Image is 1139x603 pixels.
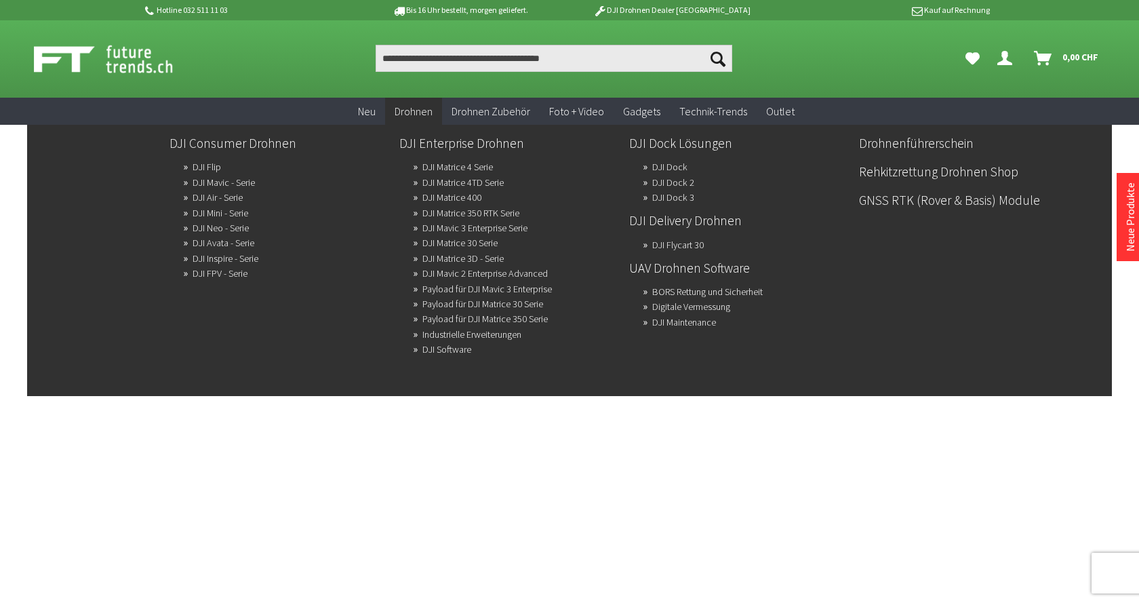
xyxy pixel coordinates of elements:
a: BORS Rettung und Sicherheit [652,282,763,301]
a: DJI Matrice 4 Serie [422,157,493,176]
a: Payload für DJI Matrice 30 Serie [422,294,543,313]
span: Drohnen [395,104,433,118]
a: DJI Dock 2 [652,173,694,192]
a: DJI Inspire - Serie [193,249,258,268]
a: DJI Software [422,340,471,359]
span: Gadgets [623,104,660,118]
a: Payload für DJI Matrice 350 Serie [422,309,548,328]
span: 0,00 CHF [1062,46,1098,68]
a: Technik-Trends [670,98,757,125]
a: Meine Favoriten [959,45,986,72]
a: Drohnenführerschein [859,132,1078,155]
a: UAV Drohnen Software [629,256,848,279]
a: DJI Neo - Serie [193,218,249,237]
a: DJI Matrice 350 RTK Serie [422,203,519,222]
a: DJI Mini - Serie [193,203,248,222]
a: Drohnen Zubehör [442,98,540,125]
a: DJI Flycart 30 [652,235,704,254]
a: Outlet [757,98,804,125]
a: Warenkorb [1028,45,1105,72]
span: Drohnen Zubehör [452,104,530,118]
a: DJI Mavic 3 Enterprise Serie [422,218,527,237]
a: Neue Produkte [1123,182,1137,252]
img: Shop Futuretrends - zur Startseite wechseln [34,42,203,76]
a: DJI Delivery Drohnen [629,209,848,232]
a: DJI Air - Serie [193,188,243,207]
a: Dein Konto [992,45,1023,72]
p: Kauf auf Rechnung [778,2,989,18]
a: DJI Enterprise Drohnen [399,132,618,155]
button: Suchen [704,45,732,72]
a: Rehkitzrettung Drohnen Shop [859,160,1078,183]
span: Neu [358,104,376,118]
a: DJI Consumer Drohnen [169,132,388,155]
a: DJI Matrice 400 [422,188,481,207]
a: DJI Mavic 2 Enterprise Advanced [422,264,548,283]
a: DJI Matrice 4TD Serie [422,173,504,192]
p: DJI Drohnen Dealer [GEOGRAPHIC_DATA] [566,2,778,18]
span: Outlet [766,104,795,118]
a: Neu [348,98,385,125]
a: DJI Mavic - Serie [193,173,255,192]
a: GNSS RTK (Rover & Basis) Module [859,189,1078,212]
a: DJI Maintenance [652,313,716,332]
p: Hotline 032 511 11 03 [142,2,354,18]
a: Drohnen [385,98,442,125]
a: DJI Dock Lösungen [629,132,848,155]
p: Bis 16 Uhr bestellt, morgen geliefert. [354,2,565,18]
a: Digitale Vermessung [652,297,730,316]
a: Foto + Video [540,98,614,125]
a: DJI Dock 3 [652,188,694,207]
a: DJI FPV - Serie [193,264,247,283]
input: Produkt, Marke, Kategorie, EAN, Artikelnummer… [376,45,732,72]
a: Industrielle Erweiterungen [422,325,521,344]
a: DJI Dock [652,157,687,176]
a: DJI Matrice 3D - Serie [422,249,504,268]
a: Gadgets [614,98,670,125]
a: Payload für DJI Mavic 3 Enterprise [422,279,552,298]
a: DJI Avata - Serie [193,233,254,252]
a: DJI Matrice 30 Serie [422,233,498,252]
span: Foto + Video [549,104,604,118]
span: Technik-Trends [679,104,747,118]
a: DJI Flip [193,157,221,176]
